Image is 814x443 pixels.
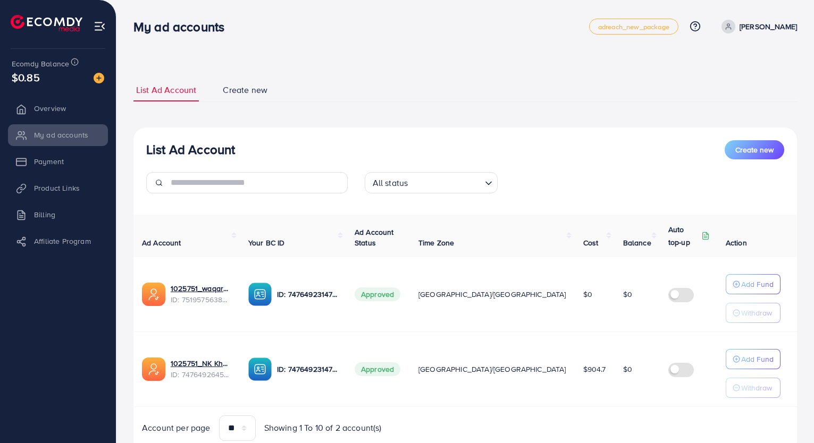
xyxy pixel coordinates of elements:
div: <span class='underline'>1025751_waqar_1750787783973</span></br>7519575638081159176 [171,283,231,305]
p: [PERSON_NAME] [740,20,797,33]
img: ic-ba-acc.ded83a64.svg [248,357,272,381]
span: Approved [355,362,400,376]
span: ID: 7519575638081159176 [171,294,231,305]
div: Search for option [365,172,498,193]
div: <span class='underline'>1025751_NK Khan_1740756597635</span></br>7476492645578063873 [171,358,231,380]
span: Your BC ID [248,237,285,248]
button: Add Fund [726,349,781,369]
h3: My ad accounts [133,19,233,35]
span: Action [726,237,747,248]
span: $0 [583,289,592,300]
span: $0 [623,364,632,374]
h3: List Ad Account [146,142,235,157]
span: Cost [583,237,599,248]
img: ic-ads-acc.e4c84228.svg [142,283,165,306]
a: [PERSON_NAME] [717,20,797,33]
span: Account per page [142,422,211,434]
p: Withdraw [741,306,772,319]
img: image [94,73,104,83]
p: Add Fund [741,278,774,291]
a: 1025751_waqar_1750787783973 [171,283,231,294]
span: Create new [223,84,267,96]
img: ic-ads-acc.e4c84228.svg [142,357,165,381]
span: Time Zone [418,237,454,248]
span: Showing 1 To 10 of 2 account(s) [264,422,382,434]
span: Balance [623,237,651,248]
span: Ecomdy Balance [12,58,69,69]
span: $904.7 [583,364,606,374]
p: ID: 7476492314731380737 [277,363,338,376]
span: Ad Account Status [355,227,394,248]
a: 1025751_NK Khan_1740756597635 [171,358,231,369]
span: Ad Account [142,237,181,248]
span: List Ad Account [136,84,196,96]
a: adreach_new_package [589,19,678,35]
button: Create new [725,140,784,159]
button: Withdraw [726,378,781,398]
img: logo [11,15,82,31]
span: All status [371,175,410,191]
button: Add Fund [726,274,781,294]
p: Auto top-up [668,223,699,249]
p: Withdraw [741,381,772,394]
span: $0 [623,289,632,300]
span: [GEOGRAPHIC_DATA]/[GEOGRAPHIC_DATA] [418,289,566,300]
input: Search for option [411,173,480,191]
span: Approved [355,287,400,301]
span: ID: 7476492645578063873 [171,369,231,380]
span: Create new [735,144,774,155]
span: [GEOGRAPHIC_DATA]/[GEOGRAPHIC_DATA] [418,364,566,374]
button: Withdraw [726,303,781,323]
p: ID: 7476492314731380737 [277,288,338,301]
p: Add Fund [741,353,774,365]
img: menu [94,20,106,32]
span: adreach_new_package [598,23,669,30]
span: $0.85 [12,70,40,85]
img: ic-ba-acc.ded83a64.svg [248,283,272,306]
